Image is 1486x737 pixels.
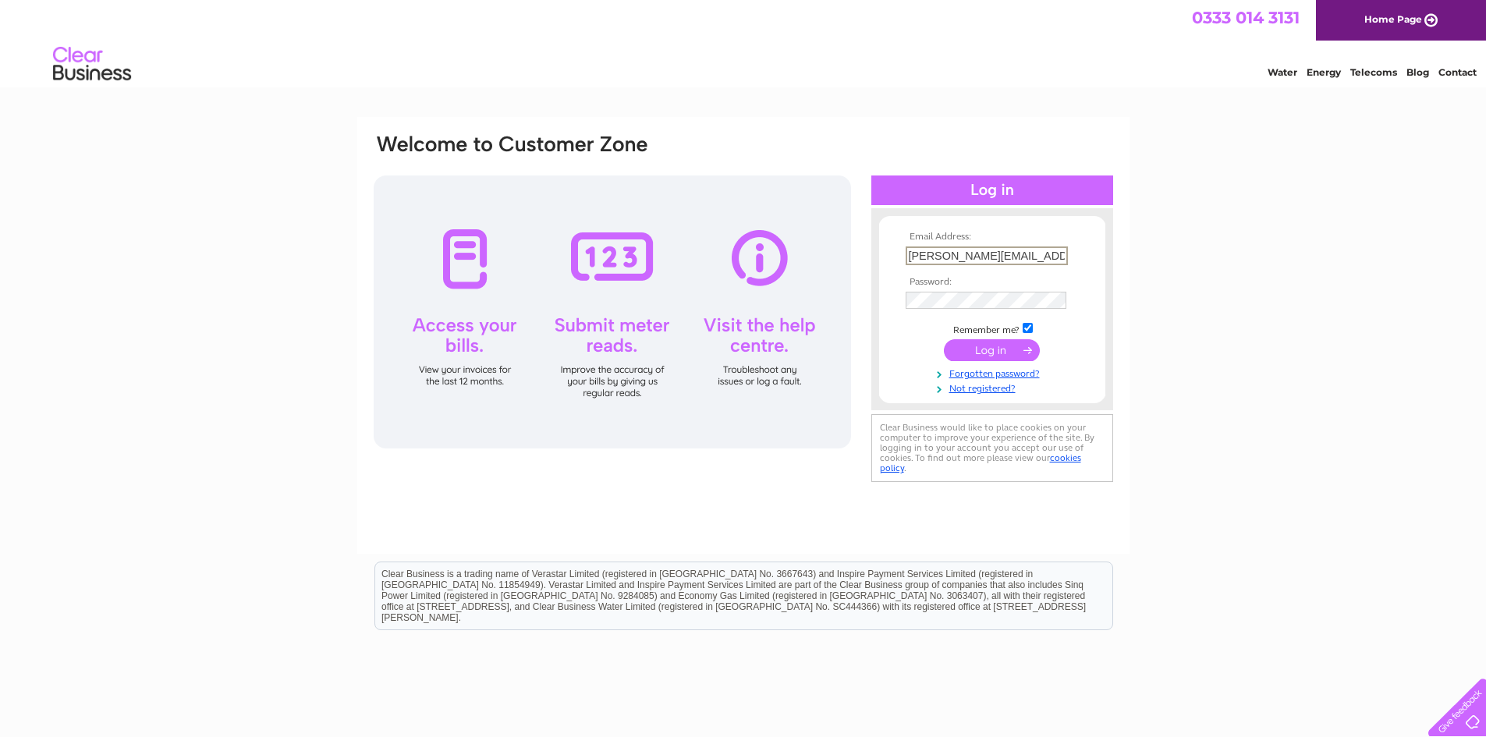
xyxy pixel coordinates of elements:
a: Forgotten password? [906,365,1083,380]
div: Clear Business would like to place cookies on your computer to improve your experience of the sit... [871,414,1113,482]
td: Remember me? [902,321,1083,336]
img: logo.png [52,41,132,88]
th: Email Address: [902,232,1083,243]
div: Clear Business is a trading name of Verastar Limited (registered in [GEOGRAPHIC_DATA] No. 3667643... [375,9,1112,76]
a: Energy [1307,66,1341,78]
a: Contact [1438,66,1477,78]
a: Telecoms [1350,66,1397,78]
a: Water [1268,66,1297,78]
a: 0333 014 3131 [1192,8,1300,27]
a: cookies policy [880,452,1081,473]
th: Password: [902,277,1083,288]
input: Submit [944,339,1040,361]
a: Blog [1406,66,1429,78]
a: Not registered? [906,380,1083,395]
